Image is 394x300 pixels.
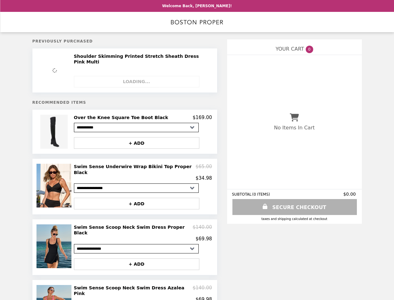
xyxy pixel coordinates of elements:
[74,53,208,65] h2: Shoulder Skimming Printed Stretch Sheath Dress Pink Multi
[196,164,212,175] p: $65.00
[74,285,193,297] h2: Swim Sense Scoop Neck Swim Dress Azalea Pink
[36,224,73,268] img: Swim Sense Scoop Neck Swim Dress Proper Black
[32,100,217,105] h5: Recommended Items
[32,39,217,43] h5: Previously Purchased
[232,217,357,221] div: Taxes and Shipping calculated at checkout
[36,164,73,207] img: Swim Sense Underwire Wrap Bikini Top Proper Black
[74,115,171,120] h2: Over the Knee Square Toe Boot Black
[306,46,313,53] span: 0
[274,125,314,131] p: No Items In Cart
[275,46,304,52] span: YOUR CART
[196,175,212,181] p: $34.98
[74,244,199,253] select: Select a product variant
[171,16,223,28] img: Brand Logo
[74,183,199,193] select: Select a product variant
[74,258,199,270] button: + ADD
[74,224,193,236] h2: Swim Sense Scoop Neck Swim Dress Proper Black
[74,137,199,149] button: + ADD
[343,192,357,197] span: $0.00
[162,4,232,8] p: Welcome Back, [PERSON_NAME]!
[74,123,199,132] select: Select a product variant
[196,236,212,242] p: $69.98
[192,115,212,120] p: $169.00
[40,115,69,149] img: Over the Knee Square Toe Boot Black
[252,192,270,197] span: ( 0 ITEMS )
[74,164,196,175] h2: Swim Sense Underwire Wrap Bikini Top Proper Black
[192,224,212,236] p: $140.00
[74,198,199,209] button: + ADD
[192,285,212,297] p: $140.00
[232,192,252,197] span: SUBTOTAL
